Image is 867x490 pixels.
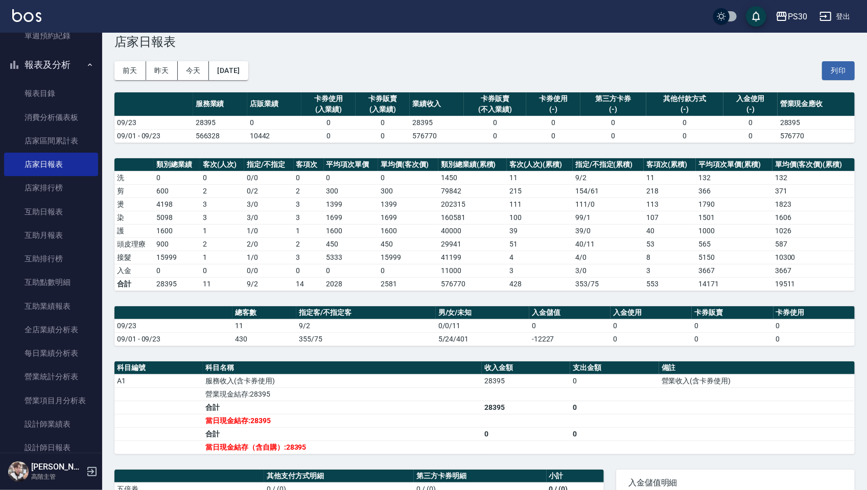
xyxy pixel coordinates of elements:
[114,92,855,143] table: a dense table
[154,251,200,264] td: 15999
[644,264,696,277] td: 3
[114,129,193,142] td: 09/01 - 09/23
[378,184,438,198] td: 300
[646,129,723,142] td: 0
[466,104,524,115] div: (不入業績)
[200,198,244,211] td: 3
[438,198,507,211] td: 202315
[203,440,482,454] td: 當日現金結存（含自購）:28395
[4,365,98,388] a: 營業統計分析表
[154,211,200,224] td: 5098
[778,116,855,129] td: 28395
[154,184,200,198] td: 600
[324,184,379,198] td: 300
[410,92,464,116] th: 業績收入
[644,184,696,198] td: 218
[244,277,293,290] td: 9/2
[193,129,247,142] td: 566328
[294,158,324,171] th: 客項次
[378,224,438,237] td: 1600
[723,129,778,142] td: 0
[244,264,293,277] td: 0 / 0
[114,237,154,251] td: 頭皮理療
[114,319,232,332] td: 09/23
[378,277,438,290] td: 2581
[114,171,154,184] td: 洗
[244,198,293,211] td: 3 / 0
[203,387,482,401] td: 營業現金結存:28395
[4,82,98,105] a: 報表目錄
[247,116,301,129] td: 0
[114,251,154,264] td: 接髮
[294,211,324,224] td: 3
[4,200,98,224] a: 互助日報表
[244,184,293,198] td: 0 / 2
[507,158,573,171] th: 客次(人次)(累積)
[692,319,773,332] td: 0
[583,93,644,104] div: 第三方卡券
[356,129,410,142] td: 0
[696,198,772,211] td: 1790
[4,176,98,200] a: 店家排行榜
[772,211,855,224] td: 1606
[324,264,379,277] td: 0
[746,6,766,27] button: save
[772,158,855,171] th: 單均價(客次價)(累積)
[772,171,855,184] td: 132
[154,277,200,290] td: 28395
[4,24,98,47] a: 單週預約紀錄
[438,171,507,184] td: 1450
[644,251,696,264] td: 8
[232,319,296,332] td: 11
[200,251,244,264] td: 1
[644,277,696,290] td: 553
[410,129,464,142] td: 576770
[611,306,692,320] th: 入金使用
[772,251,855,264] td: 10300
[154,158,200,171] th: 類別總業績
[659,361,855,375] th: 備註
[200,264,244,277] td: 0
[529,306,611,320] th: 入金儲值
[154,237,200,251] td: 900
[644,237,696,251] td: 53
[644,158,696,171] th: 客項次(累積)
[696,171,772,184] td: 132
[438,158,507,171] th: 類別總業績(累積)
[692,306,773,320] th: 卡券販賣
[324,251,379,264] td: 5333
[573,211,644,224] td: 99 / 1
[244,171,293,184] td: 0 / 0
[209,61,248,80] button: [DATE]
[154,171,200,184] td: 0
[4,341,98,365] a: 每日業績分析表
[772,277,855,290] td: 19511
[529,93,578,104] div: 卡券使用
[114,224,154,237] td: 護
[771,6,811,27] button: PS30
[324,224,379,237] td: 1600
[294,198,324,211] td: 3
[294,184,324,198] td: 2
[4,412,98,436] a: 設計師業績表
[203,361,482,375] th: 科目名稱
[4,129,98,153] a: 店家區間累計表
[696,158,772,171] th: 平均項次單價(累積)
[203,427,482,440] td: 合計
[778,92,855,116] th: 營業現金應收
[378,211,438,224] td: 1699
[294,224,324,237] td: 1
[772,224,855,237] td: 1026
[526,116,580,129] td: 0
[573,198,644,211] td: 111 / 0
[438,224,507,237] td: 40000
[114,184,154,198] td: 剪
[247,92,301,116] th: 店販業績
[264,470,414,483] th: 其他支付方式明細
[114,361,203,375] th: 科目編號
[4,106,98,129] a: 消費分析儀表板
[772,237,855,251] td: 587
[646,116,723,129] td: 0
[482,374,570,387] td: 28395
[692,332,773,346] td: 0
